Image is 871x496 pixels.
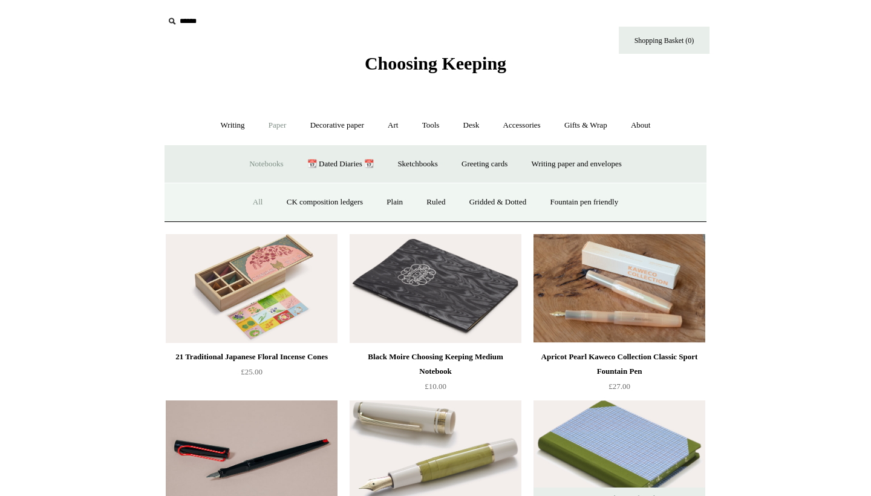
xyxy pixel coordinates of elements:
a: Accessories [492,109,552,142]
a: 21 Traditional Japanese Floral Incense Cones 21 Traditional Japanese Floral Incense Cones [166,234,338,343]
img: 21 Traditional Japanese Floral Incense Cones [166,234,338,343]
a: Black Moire Choosing Keeping Medium Notebook £10.00 [350,350,521,399]
span: £10.00 [425,382,446,391]
a: Tools [411,109,451,142]
a: Ruled [416,186,456,218]
a: Desk [452,109,491,142]
a: Art [377,109,409,142]
a: Shopping Basket (0) [619,27,710,54]
a: CK composition ledgers [276,186,374,218]
img: Apricot Pearl Kaweco Collection Classic Sport Fountain Pen [533,234,705,343]
a: Sketchbooks [387,148,448,180]
img: Black Moire Choosing Keeping Medium Notebook [350,234,521,343]
a: Gifts & Wrap [553,109,618,142]
a: Paper [258,109,298,142]
a: Choosing Keeping [365,63,506,71]
div: Black Moire Choosing Keeping Medium Notebook [353,350,518,379]
span: £25.00 [241,367,263,376]
a: Apricot Pearl Kaweco Collection Classic Sport Fountain Pen £27.00 [533,350,705,399]
span: £27.00 [608,382,630,391]
a: Notebooks [238,148,294,180]
span: Choosing Keeping [365,53,506,73]
a: Writing [210,109,256,142]
a: Apricot Pearl Kaweco Collection Classic Sport Fountain Pen Apricot Pearl Kaweco Collection Classi... [533,234,705,343]
a: Fountain pen friendly [540,186,630,218]
a: Plain [376,186,414,218]
a: Writing paper and envelopes [521,148,633,180]
div: Apricot Pearl Kaweco Collection Classic Sport Fountain Pen [537,350,702,379]
a: Black Moire Choosing Keeping Medium Notebook Black Moire Choosing Keeping Medium Notebook [350,234,521,343]
div: 21 Traditional Japanese Floral Incense Cones [169,350,334,364]
a: Gridded & Dotted [458,186,538,218]
a: 📆 Dated Diaries 📆 [296,148,385,180]
a: Greeting cards [451,148,518,180]
a: Decorative paper [299,109,375,142]
a: 21 Traditional Japanese Floral Incense Cones £25.00 [166,350,338,399]
a: All [242,186,274,218]
a: About [620,109,662,142]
